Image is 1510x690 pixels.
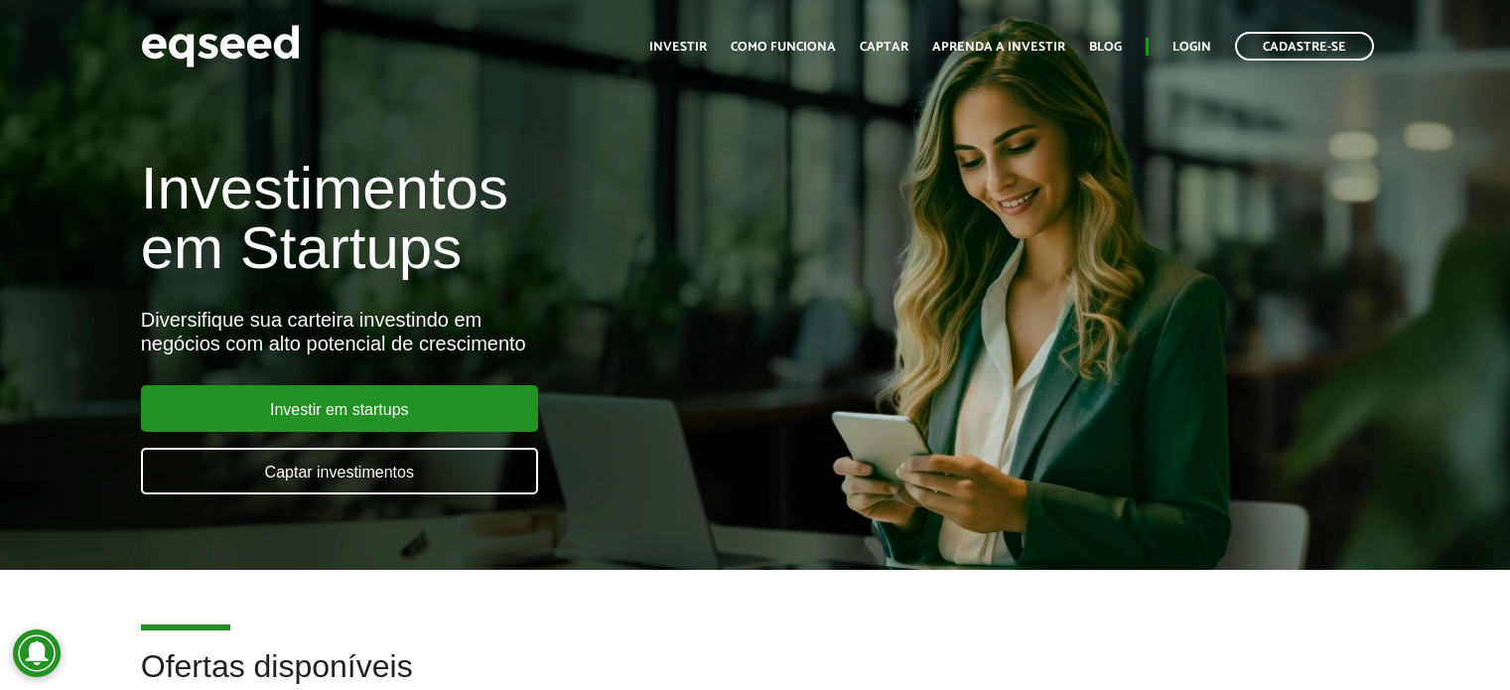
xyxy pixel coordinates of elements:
[141,385,538,432] a: Investir em startups
[731,41,836,54] a: Como funciona
[860,41,908,54] a: Captar
[1235,32,1374,61] a: Cadastre-se
[1172,41,1211,54] a: Login
[649,41,707,54] a: Investir
[141,448,538,494] a: Captar investimentos
[141,20,300,72] img: EqSeed
[141,159,867,278] h1: Investimentos em Startups
[932,41,1065,54] a: Aprenda a investir
[1089,41,1122,54] a: Blog
[141,308,867,355] div: Diversifique sua carteira investindo em negócios com alto potencial de crescimento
